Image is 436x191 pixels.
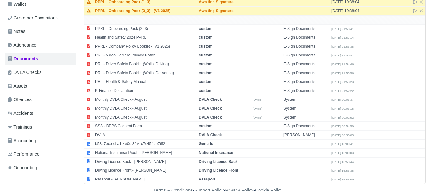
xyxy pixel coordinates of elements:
[331,107,354,110] small: [DATE] 20:03:18
[282,104,330,113] td: System
[282,24,330,33] td: E-Sign Documents
[199,142,213,146] strong: Generic
[5,53,76,65] a: Documents
[199,106,222,111] strong: DVLA Check
[8,151,40,158] span: Performance
[199,124,213,128] strong: custom
[8,41,36,49] span: Attendance
[331,142,354,146] small: [DATE] 16:00:41
[94,140,197,149] td: b58a7ecb-cba1-4e0c-8fa4-c7c454ae76f2
[94,24,197,33] td: PPRL - Onboarding Pack (2_3)
[331,178,354,181] small: [DATE] 15:54:59
[8,69,41,76] span: DVLA Checks
[94,166,197,175] td: Driving Licence Front - [PERSON_NAME]
[5,80,76,92] a: Assets
[199,26,213,31] strong: custom
[8,137,36,144] span: Accounting
[330,7,378,16] td: [DATE] 19:38:04
[199,133,222,137] strong: DVLA Check
[253,107,262,110] small: [DATE]
[94,86,197,95] td: K-Finance Declaration
[8,83,27,90] span: Assets
[94,95,197,104] td: Monthly DVLA Check - August
[282,51,330,60] td: E-Sign Documents
[331,151,354,155] small: [DATE] 16:00:03
[5,121,76,133] a: Trainings
[282,69,330,77] td: E-Sign Documents
[5,39,76,51] a: Attendance
[331,124,354,128] small: [DATE] 08:54:50
[199,159,237,164] strong: Driving Licence Back
[199,177,215,181] strong: Passport
[282,60,330,69] td: E-Sign Documents
[199,115,222,120] strong: DVLA Check
[199,88,213,93] strong: custom
[331,98,354,101] small: [DATE] 20:03:37
[94,69,197,77] td: PRL - Driver Safety Booklet (Whilst Delivering)
[199,168,238,173] strong: Driving Licence Front
[331,27,354,31] small: [DATE] 21:58:41
[94,77,197,86] td: PRL - Health & Safety Manual
[94,148,197,157] td: National Insurance Proof - [PERSON_NAME]
[282,33,330,42] td: E-Sign Documents
[94,113,197,122] td: Monthly DVLA Check - August
[94,7,197,16] td: PPRL - Onboarding Pack (3_3) - (V1 2025)
[8,96,32,103] span: Offences
[331,160,354,164] small: [DATE] 15:58:44
[5,66,76,79] a: DVLA Checks
[199,35,213,40] strong: custom
[94,60,197,69] td: PRL - Driver Safety Booklet (Whilst Driving)
[199,79,213,84] strong: custom
[331,71,354,75] small: [DATE] 21:53:56
[94,122,197,131] td: SSS - DPPS Consent Form
[8,14,58,22] span: Customer Escalations
[404,160,436,191] iframe: Chat Widget
[331,89,354,92] small: [DATE] 21:52:22
[94,157,197,166] td: Driving Licence Back - [PERSON_NAME]
[5,25,76,38] a: Notes
[199,151,233,155] strong: National Insurance
[282,122,330,131] td: E-Sign Documents
[282,131,330,140] td: [PERSON_NAME]
[94,104,197,113] td: Monthly DVLA Check - August
[199,71,213,75] strong: custom
[8,110,33,117] span: Accidents
[199,97,222,102] strong: DVLA Check
[199,62,213,66] strong: custom
[5,12,76,24] a: Customer Escalations
[197,7,251,16] td: Awaiting Signature
[199,53,213,57] strong: custom
[5,93,76,106] a: Offences
[5,148,76,160] a: Performance
[5,107,76,120] a: Accidents
[5,162,76,174] a: Onboarding
[8,1,26,8] span: Wallet
[331,62,354,66] small: [DATE] 21:54:46
[282,86,330,95] td: E-Sign Documents
[199,44,213,48] strong: custom
[282,113,330,122] td: System
[94,131,197,140] td: DVLA
[331,45,354,48] small: [DATE] 21:56:35
[8,123,32,131] span: Trainings
[331,54,354,57] small: [DATE] 21:55:51
[331,36,354,39] small: [DATE] 21:57:14
[8,28,25,35] span: Notes
[282,95,330,104] td: System
[331,116,354,119] small: [DATE] 20:02:52
[253,98,262,101] small: [DATE]
[5,135,76,147] a: Accounting
[8,164,37,172] span: Onboarding
[253,116,262,119] small: [DATE]
[331,80,354,84] small: [DATE] 21:53:23
[331,169,354,172] small: [DATE] 15:56:35
[8,55,38,62] span: Documents
[331,133,354,137] small: [DATE] 08:30:03
[94,42,197,51] td: PPRL - Company Policy Booklet - (V1 2025)
[282,77,330,86] td: E-Sign Documents
[282,42,330,51] td: E-Sign Documents
[94,51,197,60] td: PRL - Video Camera Privacy Notice
[94,175,197,184] td: Passport - [PERSON_NAME]
[94,33,197,42] td: Health and Safety 2024 PPRL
